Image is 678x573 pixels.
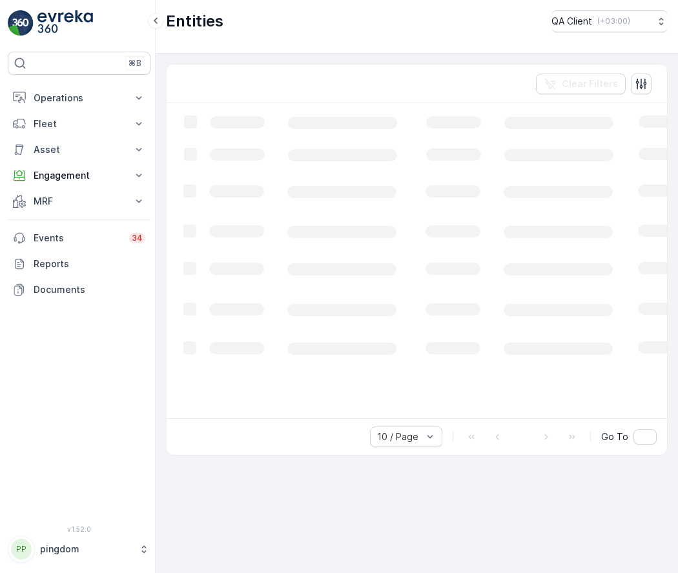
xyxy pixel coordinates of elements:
[34,143,125,156] p: Asset
[551,15,592,28] p: QA Client
[34,169,125,182] p: Engagement
[34,117,125,130] p: Fleet
[40,543,132,556] p: pingdom
[34,283,145,296] p: Documents
[8,277,150,303] a: Documents
[8,10,34,36] img: logo
[132,233,143,243] p: 34
[536,74,626,94] button: Clear Filters
[551,10,668,32] button: QA Client(+03:00)
[8,225,150,251] a: Events34
[34,92,125,105] p: Operations
[34,232,121,245] p: Events
[8,85,150,111] button: Operations
[34,257,145,270] p: Reports
[8,111,150,137] button: Fleet
[37,10,93,36] img: logo_light-DOdMpM7g.png
[597,16,630,26] p: ( +03:00 )
[8,163,150,188] button: Engagement
[562,77,618,90] p: Clear Filters
[11,539,32,559] div: PP
[34,195,125,208] p: MRF
[8,188,150,214] button: MRF
[8,251,150,277] a: Reports
[128,58,141,68] p: ⌘B
[601,430,628,443] span: Go To
[8,525,150,533] span: v 1.52.0
[166,11,223,32] p: Entities
[8,536,150,563] button: PPpingdom
[8,137,150,163] button: Asset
